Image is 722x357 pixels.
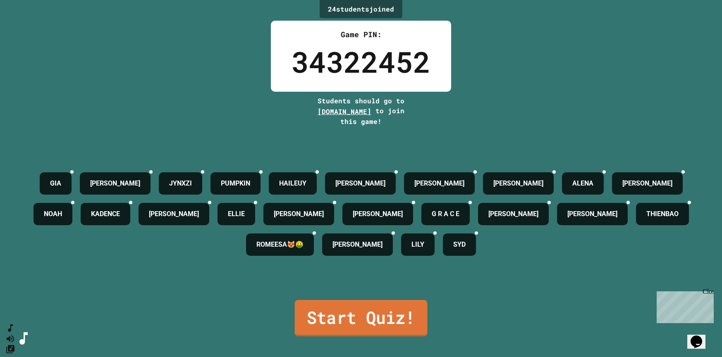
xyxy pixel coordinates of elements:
iframe: chat widget [653,288,714,323]
a: Start Quiz! [295,300,428,336]
h4: [PERSON_NAME] [335,178,385,188]
h4: ROMEESA😻🤑 [256,240,304,250]
button: Change Music [5,344,15,354]
iframe: chat widget [687,324,714,349]
button: Mute music [5,333,15,344]
h4: [PERSON_NAME] [567,209,617,219]
h4: [PERSON_NAME] [622,178,672,188]
h4: [PERSON_NAME] [488,209,538,219]
h4: GIA [50,178,61,188]
h4: [PERSON_NAME] [414,178,464,188]
div: Chat with us now!Close [3,3,57,52]
h4: G R A C E [432,209,459,219]
button: SpeedDial basic example [5,323,15,333]
h4: LILY [411,240,424,250]
h4: ALENA [572,178,593,188]
h4: SYD [453,240,466,250]
h4: NOAH [44,209,62,219]
div: Game PIN: [292,29,430,40]
h4: THIENBAO [646,209,679,219]
h4: [PERSON_NAME] [149,209,199,219]
span: [DOMAIN_NAME] [318,107,371,116]
div: 34322452 [292,40,430,83]
h4: [PERSON_NAME] [90,178,140,188]
h4: [PERSON_NAME] [493,178,543,188]
div: Students should go to to join this game! [309,96,413,126]
h4: PUMPKIN [221,178,250,188]
h4: HAILEUY [279,178,306,188]
h4: [PERSON_NAME] [274,209,324,219]
h4: [PERSON_NAME] [353,209,403,219]
h4: [PERSON_NAME] [332,240,383,250]
h4: JYNXZI [169,178,192,188]
h4: KADENCE [91,209,120,219]
h4: ELLIE [228,209,245,219]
